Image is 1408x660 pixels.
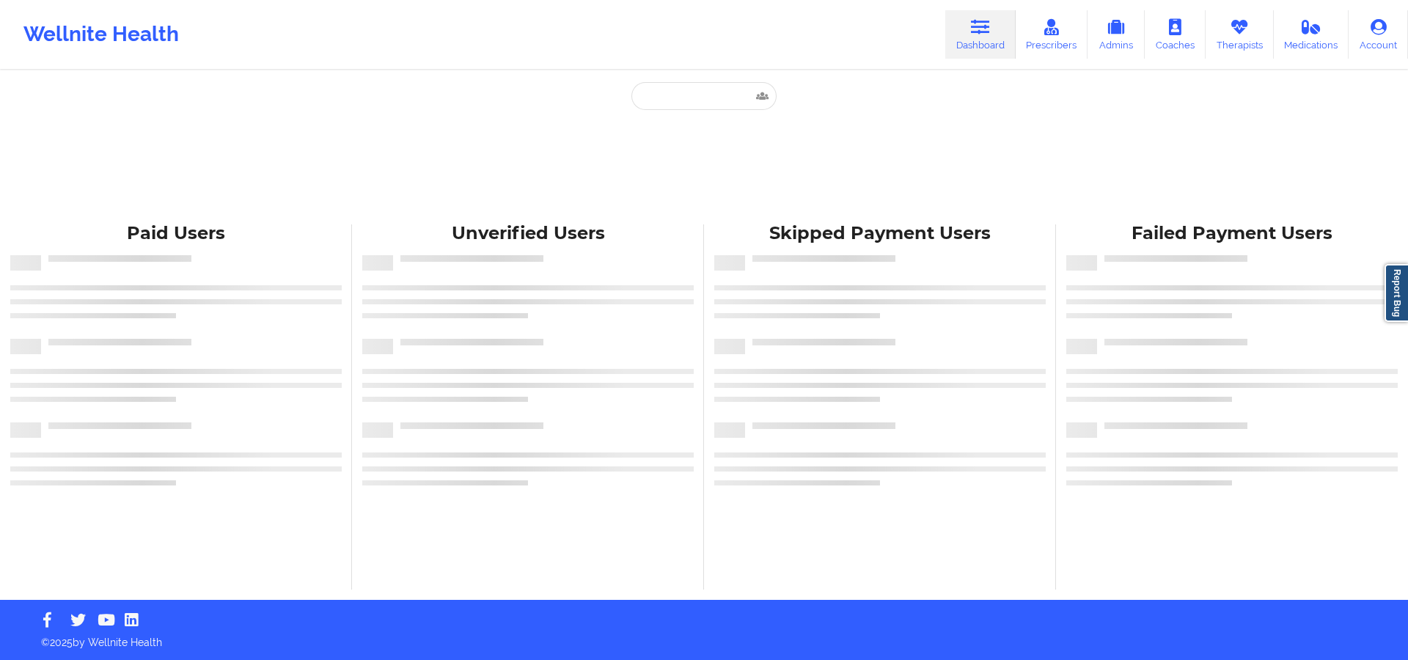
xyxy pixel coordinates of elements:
a: Dashboard [945,10,1016,59]
a: Admins [1088,10,1145,59]
div: Skipped Payment Users [714,222,1046,245]
div: Unverified Users [362,222,694,245]
a: Medications [1274,10,1349,59]
div: Paid Users [10,222,342,245]
p: © 2025 by Wellnite Health [31,625,1377,650]
div: Failed Payment Users [1066,222,1398,245]
a: Prescribers [1016,10,1088,59]
a: Coaches [1145,10,1206,59]
a: Account [1349,10,1408,59]
a: Therapists [1206,10,1274,59]
a: Report Bug [1385,264,1408,322]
